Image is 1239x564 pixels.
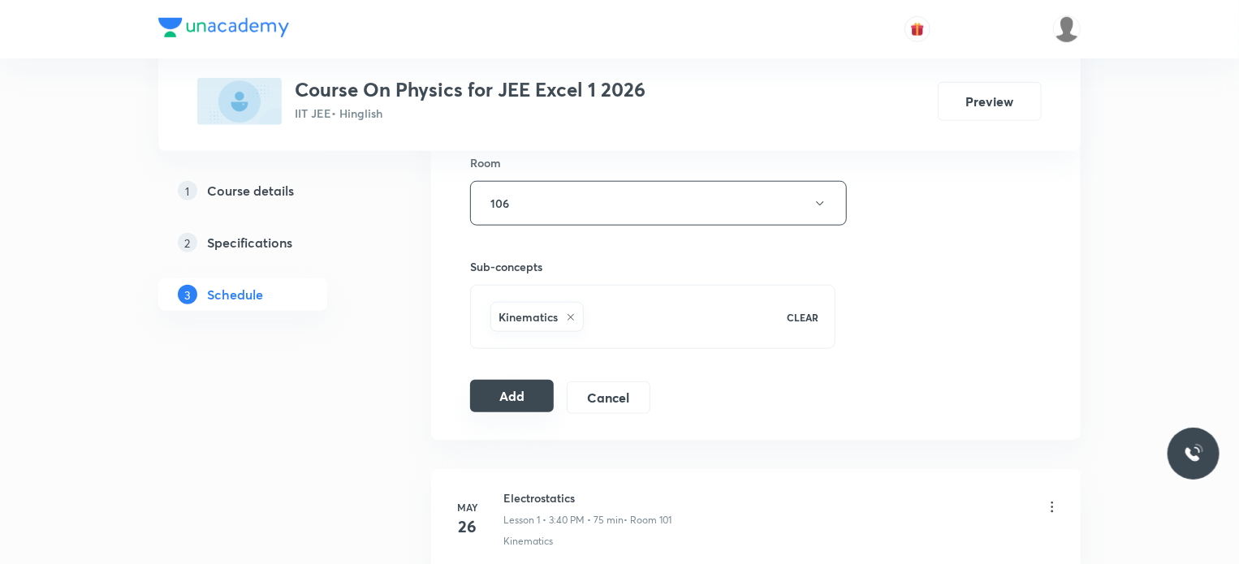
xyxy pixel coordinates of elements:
[904,16,930,42] button: avatar
[787,310,818,325] p: CLEAR
[158,226,379,259] a: 2Specifications
[451,514,484,539] h4: 26
[470,380,554,412] button: Add
[503,489,671,506] h6: Electrostatics
[624,513,671,527] p: • Room 101
[567,381,650,414] button: Cancel
[207,285,263,304] h5: Schedule
[470,154,501,171] h6: Room
[470,181,847,226] button: 106
[295,78,645,101] h3: Course On Physics for JEE Excel 1 2026
[158,18,289,41] a: Company Logo
[158,18,289,37] img: Company Logo
[938,82,1042,121] button: Preview
[158,174,379,207] a: 1Course details
[207,181,294,200] h5: Course details
[503,513,624,527] p: Lesson 1 • 3:40 PM • 75 min
[910,22,925,37] img: avatar
[178,285,197,304] p: 3
[1184,444,1203,463] img: ttu
[451,500,484,514] h6: May
[178,233,197,252] p: 2
[499,308,558,325] h6: Kinematics
[197,78,282,125] img: 55A09555-23AA-484C-9F05-A459DC7A5C2F_plus.png
[470,258,835,275] h6: Sub-concepts
[178,181,197,200] p: 1
[1053,15,1081,43] img: Divya tyagi
[503,534,553,549] p: Kinematics
[295,105,645,122] p: IIT JEE • Hinglish
[207,233,292,252] h5: Specifications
